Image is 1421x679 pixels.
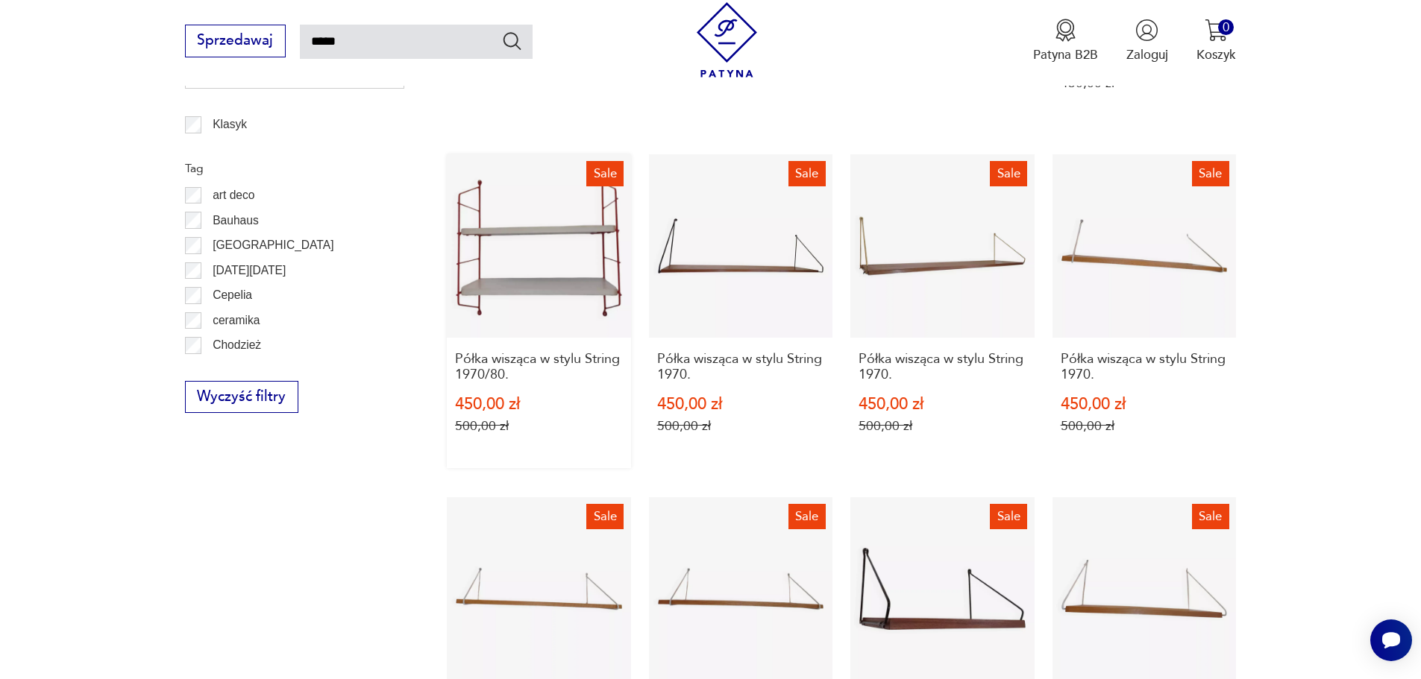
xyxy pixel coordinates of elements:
p: Bauhaus [213,211,259,230]
h3: Półka wisząca w stylu String 1970. [859,352,1026,382]
p: 450,00 zł [859,397,1026,412]
p: Ćmielów [213,361,257,380]
button: 0Koszyk [1196,19,1236,63]
a: SalePółka wisząca w stylu String 1970.Półka wisząca w stylu String 1970.450,00 zł500,00 zł [649,154,833,469]
img: Patyna - sklep z meblami i dekoracjami vintage [689,2,765,78]
button: Sprzedawaj [185,25,286,57]
p: 450,00 zł [455,397,623,412]
img: Ikona koszyka [1205,19,1228,42]
img: Ikona medalu [1054,19,1077,42]
p: Klasyk [213,115,247,134]
p: 500,00 zł [455,418,623,434]
p: Cepelia [213,285,252,305]
p: 500,00 zł [1061,418,1229,434]
p: Zaloguj [1126,46,1168,63]
a: SalePółka wisząca w stylu String 1970.Półka wisząca w stylu String 1970.450,00 zł500,00 zł [1053,154,1237,469]
h3: Półka wisząca w stylu String 1970. [657,352,825,382]
h3: Półka wisząca w stylu String 1970/80. [455,352,623,382]
p: [GEOGRAPHIC_DATA] [213,236,333,255]
h3: Półka wisząca w stylu String 1970. [1061,352,1229,382]
p: Koszyk [1196,46,1236,63]
button: Wyczyść filtry [185,381,298,414]
a: SalePółka wisząca w stylu String 1970/80.Półka wisząca w stylu String 1970/80.450,00 zł500,00 zł [447,154,631,469]
p: [DATE][DATE] [213,261,286,280]
p: 500,00 zł [657,418,825,434]
a: Sprzedawaj [185,36,286,48]
button: Patyna B2B [1033,19,1098,63]
p: ceramika [213,311,260,330]
button: Szukaj [501,30,523,51]
iframe: Smartsupp widget button [1370,619,1412,661]
p: Patyna B2B [1033,46,1098,63]
p: art deco [213,186,254,205]
a: Ikona medaluPatyna B2B [1033,19,1098,63]
p: 450,00 zł [1061,75,1229,91]
p: 450,00 zł [657,397,825,412]
p: Tag [185,159,404,178]
img: Ikonka użytkownika [1135,19,1158,42]
p: 500,00 zł [859,418,1026,434]
a: SalePółka wisząca w stylu String 1970.Półka wisząca w stylu String 1970.450,00 zł500,00 zł [850,154,1035,469]
p: Chodzież [213,335,261,355]
button: Zaloguj [1126,19,1168,63]
div: 0 [1218,19,1234,35]
p: 450,00 zł [1061,397,1229,412]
